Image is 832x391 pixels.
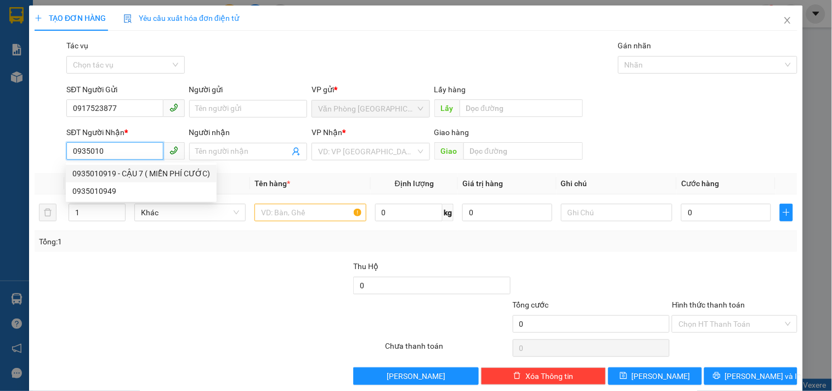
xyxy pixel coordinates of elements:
span: [PERSON_NAME] và In [725,370,802,382]
span: plus [35,14,42,22]
span: save [620,372,627,381]
div: Người gửi [189,83,307,96]
label: Hình thức thanh toán [672,300,745,309]
span: Văn Phòng Tân Phú [318,100,423,117]
span: Định lượng [395,179,434,188]
input: 0 [462,204,552,221]
span: Giao [434,142,463,160]
span: Cước hàng [681,179,719,188]
span: Nhận: [128,10,155,22]
span: kg [443,204,454,221]
div: NHI [128,36,205,49]
label: Tác vụ [66,41,88,50]
img: icon [123,14,132,23]
span: user-add [292,147,301,156]
span: printer [713,372,721,381]
div: Người nhận [189,126,307,138]
span: Lấy [434,99,460,117]
span: Gửi: [9,10,26,22]
div: SĐT Người Nhận [66,126,184,138]
button: [PERSON_NAME] [353,367,478,385]
span: Giá trị hàng [462,179,503,188]
button: plus [780,204,793,221]
span: phone [169,146,178,155]
input: VD: Bàn, Ghế [254,204,366,221]
span: TẠO ĐƠN HÀNG [35,14,106,23]
span: phone [169,103,178,112]
div: 0935010919 - CẬU 7 ( MIỄN PHÍ CƯỚC) [66,165,217,182]
input: Dọc đường [460,99,583,117]
span: VP Nhận [312,128,342,137]
div: 0905270897 [128,49,205,64]
span: Thu Hộ [353,262,378,271]
div: 0935010949 [72,185,210,197]
span: CR : [8,72,25,83]
input: Dọc đường [463,142,583,160]
div: Văn Phòng [GEOGRAPHIC_DATA] [9,9,121,36]
button: delete [39,204,56,221]
span: Khác [141,204,239,221]
button: Close [772,5,803,36]
span: Tên hàng [254,179,290,188]
button: save[PERSON_NAME] [608,367,701,385]
span: delete [513,372,521,381]
div: 0935010949 [66,182,217,200]
div: 530.000 [8,71,122,84]
label: Gán nhãn [618,41,652,50]
div: SĐT Người Gửi [66,83,184,96]
span: close [783,16,792,25]
th: Ghi chú [557,173,677,194]
span: Tổng cước [513,300,549,309]
div: VP gửi [312,83,429,96]
div: 0932671345 [9,36,121,51]
div: VP Đắk Lắk [128,9,205,36]
input: Ghi Chú [561,204,672,221]
button: deleteXóa Thông tin [481,367,606,385]
span: plus [780,208,793,217]
span: [PERSON_NAME] [632,370,690,382]
span: Giao hàng [434,128,469,137]
span: [PERSON_NAME] [387,370,445,382]
div: Tổng: 1 [39,236,322,248]
span: Yêu cầu xuất hóa đơn điện tử [123,14,239,23]
button: printer[PERSON_NAME] và In [704,367,797,385]
div: 0935010919 - CẬU 7 ( MIỄN PHÍ CƯỚC) [72,167,210,180]
div: Chưa thanh toán [384,340,511,359]
span: Lấy hàng [434,85,466,94]
span: Xóa Thông tin [525,370,573,382]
